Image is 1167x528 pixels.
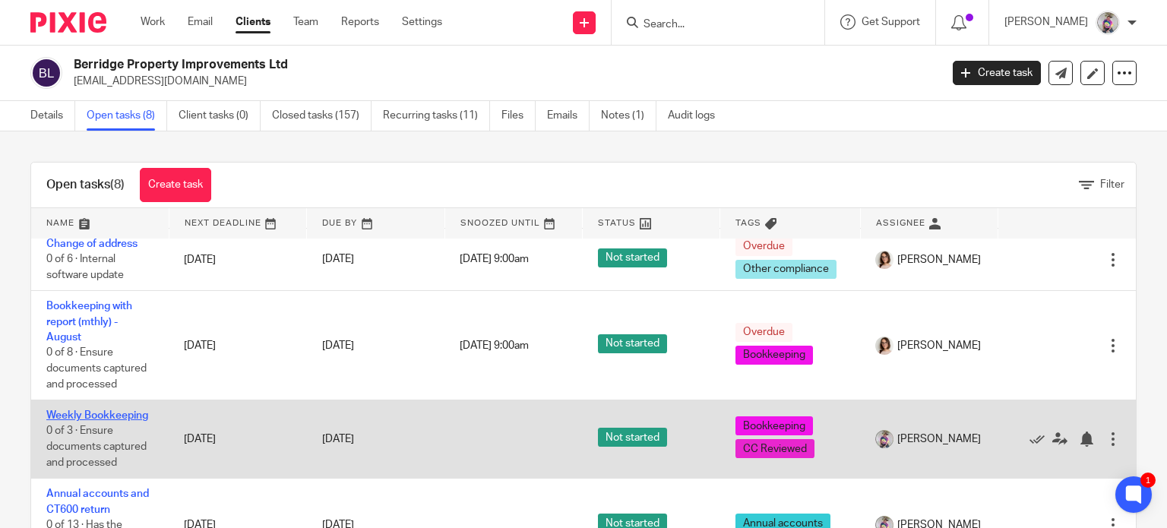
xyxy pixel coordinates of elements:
input: Search [642,18,779,32]
span: [DATE] 9:00am [460,340,529,351]
td: [DATE] [169,229,306,291]
span: [DATE] 9:00am [460,255,529,265]
a: Create task [953,61,1041,85]
a: Notes (1) [601,101,656,131]
span: CC Reviewed [735,439,814,458]
a: Closed tasks (157) [272,101,372,131]
p: [PERSON_NAME] [1004,14,1088,30]
span: 0 of 6 · Internal software update [46,255,124,281]
span: Get Support [862,17,920,27]
span: 0 of 3 · Ensure documents captured and processed [46,426,147,468]
span: 0 of 8 · Ensure documents captured and processed [46,348,147,390]
span: Not started [598,428,667,447]
td: [DATE] [169,291,306,400]
a: Change of address [46,239,138,249]
a: Mark as done [1029,432,1052,447]
span: Bookkeeping [735,346,813,365]
span: Other compliance [735,260,837,279]
span: [PERSON_NAME] [897,252,981,267]
span: [PERSON_NAME] [897,338,981,353]
a: Bookkeeping with report (mthly) - August [46,301,132,343]
h2: Berridge Property Improvements Ltd [74,57,759,73]
a: Audit logs [668,101,726,131]
a: Email [188,14,213,30]
span: [DATE] [322,434,354,444]
span: (8) [110,179,125,191]
a: Settings [402,14,442,30]
span: Filter [1100,179,1124,190]
span: Snoozed Until [460,219,540,227]
a: Recurring tasks (11) [383,101,490,131]
a: Client tasks (0) [179,101,261,131]
span: Tags [735,219,761,227]
a: Team [293,14,318,30]
a: Details [30,101,75,131]
img: Caroline%20-%20HS%20-%20LI.png [875,337,893,355]
span: Overdue [735,323,792,342]
a: Create task [140,168,211,202]
a: Clients [236,14,270,30]
p: [EMAIL_ADDRESS][DOMAIN_NAME] [74,74,930,89]
span: [DATE] [322,340,354,351]
img: DBTieDye.jpg [1096,11,1120,35]
span: Not started [598,334,667,353]
img: DBTieDye.jpg [875,430,893,448]
a: Open tasks (8) [87,101,167,131]
a: Weekly Bookkeeping [46,410,148,421]
td: [DATE] [169,400,306,479]
span: Not started [598,248,667,267]
span: [DATE] [322,255,354,265]
a: Files [501,101,536,131]
span: [PERSON_NAME] [897,432,981,447]
span: Status [598,219,636,227]
span: Bookkeeping [735,416,813,435]
img: Caroline%20-%20HS%20-%20LI.png [875,251,893,269]
img: svg%3E [30,57,62,89]
img: Pixie [30,12,106,33]
a: Annual accounts and CT600 return [46,488,149,514]
span: Overdue [735,237,792,256]
a: Work [141,14,165,30]
div: 1 [1140,473,1156,488]
h1: Open tasks [46,177,125,193]
a: Emails [547,101,590,131]
a: Reports [341,14,379,30]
